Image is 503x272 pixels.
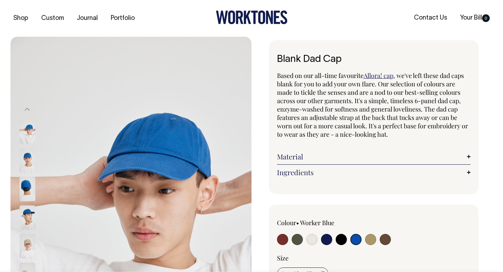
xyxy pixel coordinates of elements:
[20,205,35,230] img: worker-blue
[457,12,493,24] a: Your Bill0
[277,254,471,262] div: Size
[20,234,35,258] img: washed-khaki
[277,71,468,138] span: , we've left these dad caps blank for you to add your own flare. Our selection of colours are mad...
[277,152,471,161] a: Material
[20,177,35,201] img: worker-blue
[277,54,471,65] h1: Blank Dad Cap
[411,12,450,24] a: Contact Us
[277,71,364,80] span: Based on our all-time favourite
[10,13,31,24] a: Shop
[300,219,334,227] label: Worker Blue
[108,13,138,24] a: Portfolio
[296,219,299,227] span: •
[74,13,101,24] a: Journal
[20,119,35,144] img: worker-blue
[277,168,471,177] a: Ingredients
[38,13,67,24] a: Custom
[364,71,393,80] a: Allora! cap
[277,219,355,227] div: Colour
[482,14,490,22] span: 0
[20,148,35,172] img: worker-blue
[22,102,32,117] button: Previous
